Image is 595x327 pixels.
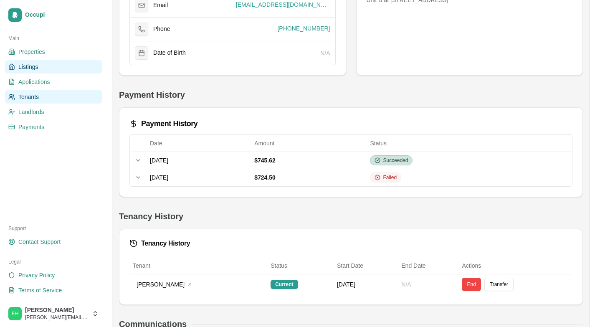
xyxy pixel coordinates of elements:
th: Date [147,135,251,152]
span: Payments [18,123,44,131]
span: [EMAIL_ADDRESS][DOMAIN_NAME] [236,0,330,9]
span: N/A [320,50,330,56]
span: N/A [401,281,411,288]
th: Status [267,258,334,274]
span: Date of Birth [153,49,186,57]
th: Status [367,135,572,152]
span: Failed [383,174,397,181]
span: Applications [18,78,50,86]
a: Terms of Service [5,284,102,297]
a: Payments [5,120,102,134]
span: Properties [18,48,45,56]
div: Payment History [129,118,572,129]
th: Actions [458,258,572,274]
span: Email [153,2,168,9]
span: $724.50 [254,174,276,181]
span: Contact Support [18,238,61,246]
span: Landlords [18,108,44,116]
div: Main [5,32,102,45]
a: Contact Support [5,235,102,248]
div: Current [271,280,298,289]
div: Tenancy History [129,239,572,248]
span: [PERSON_NAME] [137,280,185,289]
span: Phone [153,25,170,33]
a: Listings [5,60,102,74]
span: Terms of Service [18,286,62,294]
a: Properties [5,45,102,58]
span: [PERSON_NAME] [25,307,89,314]
img: Emily Hart [8,307,22,320]
button: End [462,278,481,291]
span: Occupi [25,11,99,19]
button: Transfer [484,278,514,291]
span: Tenants [18,93,39,101]
a: Applications [5,75,102,89]
span: Succeeded [383,157,408,164]
th: Amount [251,135,367,152]
a: Landlords [5,105,102,119]
div: Support [5,222,102,235]
th: Start Date [334,258,398,274]
span: [DATE] [150,174,168,181]
a: Privacy Policy [5,269,102,282]
span: [PERSON_NAME][EMAIL_ADDRESS][DOMAIN_NAME] [25,314,89,321]
td: [DATE] [334,274,398,295]
a: Tenants [5,90,102,104]
span: $745.62 [254,157,276,164]
span: Privacy Policy [18,271,55,279]
th: End Date [398,258,458,274]
h2: Tenancy History [119,210,183,222]
span: [PHONE_NUMBER] [277,24,330,33]
span: Listings [18,63,38,71]
a: Occupi [5,5,102,25]
button: Emily Hart[PERSON_NAME][PERSON_NAME][EMAIL_ADDRESS][DOMAIN_NAME] [5,304,102,324]
span: [DATE] [150,157,168,164]
th: Tenant [129,258,267,274]
button: [PERSON_NAME] [133,278,197,291]
div: Legal [5,255,102,269]
h2: Payment History [119,89,185,101]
